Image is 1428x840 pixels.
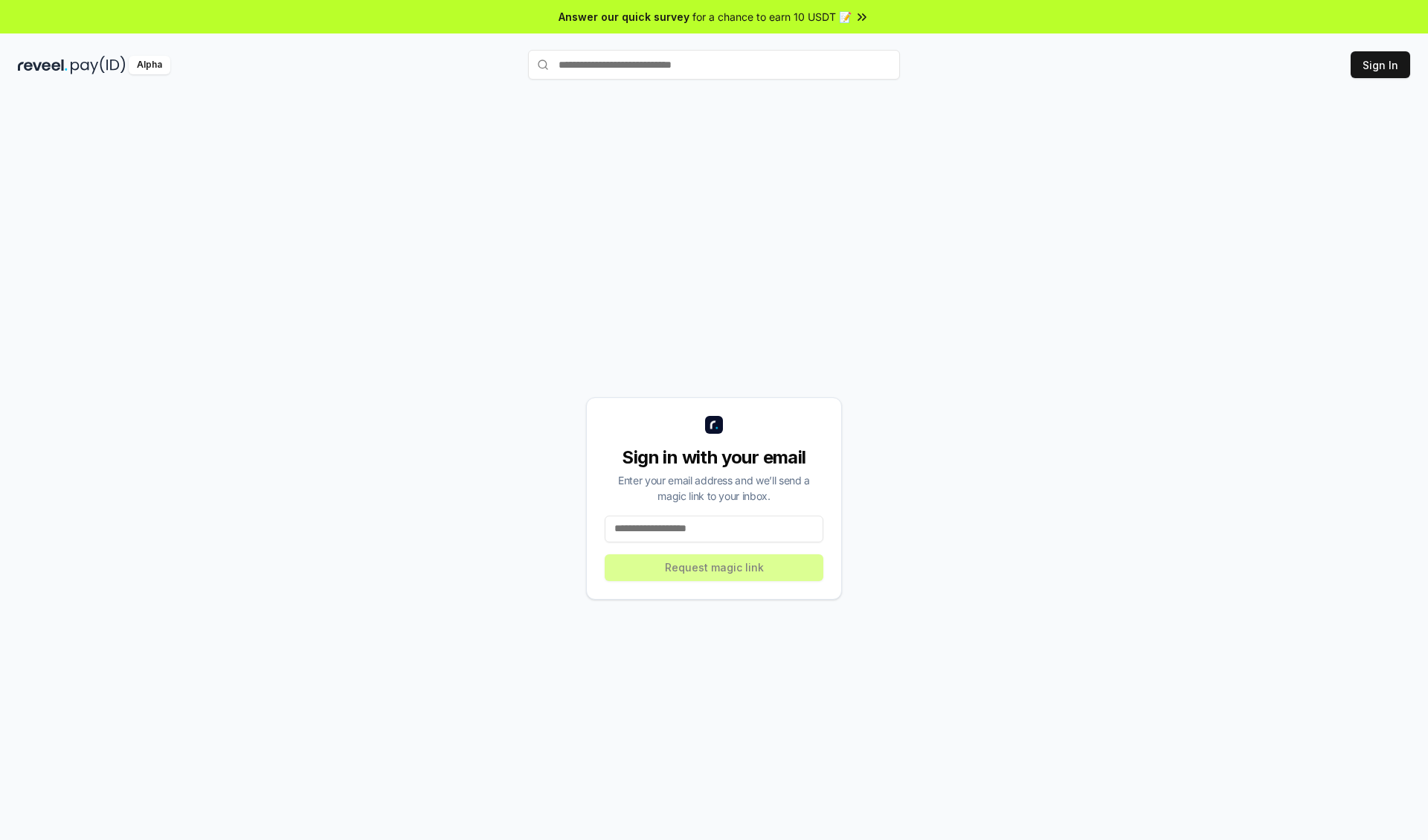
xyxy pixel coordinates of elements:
span: Answer our quick survey [559,9,689,25]
div: Alpha [129,56,170,74]
div: Enter your email address and we’ll send a magic link to your inbox. [605,472,823,504]
div: Sign in with your email [605,446,823,469]
img: reveel_dark [18,56,68,74]
button: Sign In [1351,51,1410,78]
span: for a chance to earn 10 USDT 📝 [692,9,852,25]
img: logo_small [705,416,723,434]
img: pay_id [71,56,126,74]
